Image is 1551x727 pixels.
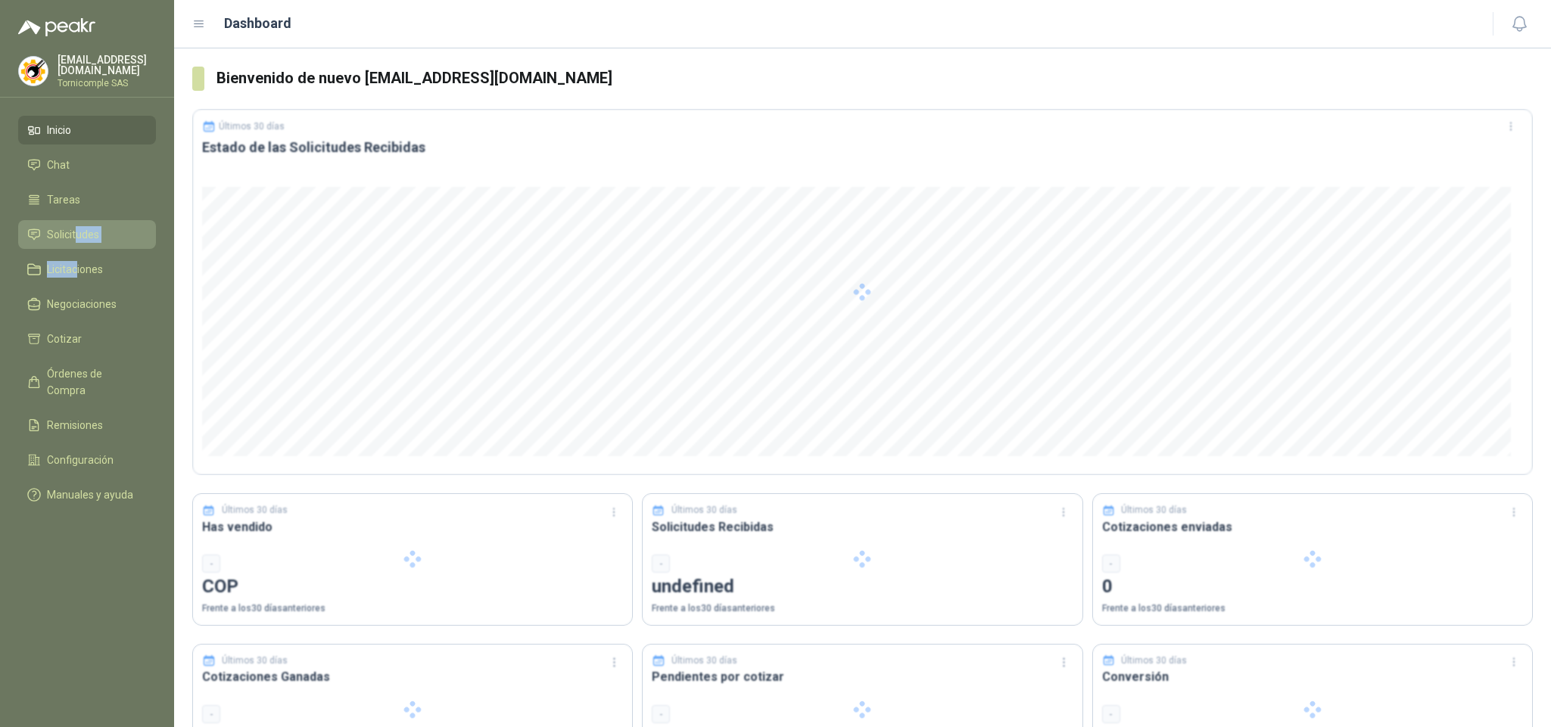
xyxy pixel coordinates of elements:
[47,122,71,138] span: Inicio
[58,54,156,76] p: [EMAIL_ADDRESS][DOMAIN_NAME]
[18,18,95,36] img: Logo peakr
[224,13,291,34] h1: Dashboard
[19,57,48,85] img: Company Logo
[47,486,133,503] span: Manuales y ayuda
[18,220,156,249] a: Solicitudes
[18,185,156,214] a: Tareas
[47,157,70,173] span: Chat
[18,480,156,509] a: Manuales y ayuda
[18,255,156,284] a: Licitaciones
[47,261,103,278] span: Licitaciones
[216,67,1533,90] h3: Bienvenido de nuevo [EMAIL_ADDRESS][DOMAIN_NAME]
[18,411,156,440] a: Remisiones
[47,417,103,433] span: Remisiones
[58,79,156,88] p: Tornicomple SAS
[47,191,80,208] span: Tareas
[47,331,82,347] span: Cotizar
[47,226,99,243] span: Solicitudes
[18,359,156,405] a: Órdenes de Compra
[47,452,114,468] span: Configuración
[18,116,156,144] a: Inicio
[47,365,142,399] span: Órdenes de Compra
[18,446,156,474] a: Configuración
[18,325,156,353] a: Cotizar
[47,296,117,312] span: Negociaciones
[18,151,156,179] a: Chat
[18,290,156,318] a: Negociaciones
